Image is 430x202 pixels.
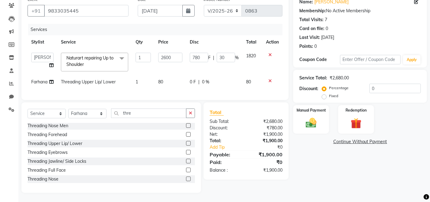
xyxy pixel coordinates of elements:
[297,108,326,113] label: Manual Payment
[132,35,155,49] th: Qty
[242,35,262,49] th: Total
[299,56,340,63] div: Coupon Code
[205,151,246,158] div: Payable:
[205,131,246,138] div: Net:
[299,86,318,92] div: Discount:
[66,55,114,67] span: Naturart repairing Up to Shoulder
[28,140,82,147] div: Threading Upper Lip/ Lower
[321,34,334,41] div: [DATE]
[246,79,251,85] span: 80
[57,35,132,49] th: Service
[299,43,313,50] div: Points:
[346,108,367,113] label: Redemption
[403,55,421,64] button: Apply
[28,149,68,156] div: Threading Eyebrows
[235,55,239,61] span: %
[208,55,211,61] span: F
[158,79,163,85] span: 80
[190,79,196,85] span: 0 F
[28,35,57,49] th: Stylist
[299,75,327,81] div: Service Total:
[294,139,426,145] a: Continue Without Payment
[329,85,349,91] label: Percentage
[28,5,45,17] button: +91
[340,55,401,64] input: Enter Offer / Coupon Code
[136,79,138,85] span: 1
[155,35,186,49] th: Price
[325,17,327,23] div: 7
[210,109,224,116] span: Total
[31,79,47,85] span: Farhana
[44,5,129,17] input: Search by Name/Mobile/Email/Code
[329,93,338,99] label: Fixed
[84,62,87,67] a: x
[302,117,320,129] img: _cash.svg
[28,176,58,182] div: Threading Nose
[28,167,66,173] div: Threading Full Face
[61,79,116,85] span: Threading Upper Lip/ Lower
[28,123,68,129] div: Threading Nose Men
[314,43,317,50] div: 0
[246,167,287,173] div: ₹1,900.00
[299,17,323,23] div: Total Visits:
[28,131,67,138] div: Threading Forehead
[246,118,287,125] div: ₹2,680.00
[205,138,246,144] div: Total:
[299,25,324,32] div: Card on file:
[330,75,349,81] div: ₹2,680.00
[205,158,246,166] div: Paid:
[202,79,209,85] span: 0 %
[299,34,320,41] div: Last Visit:
[213,55,214,61] span: |
[205,125,246,131] div: Discount:
[347,117,365,130] img: _gift.svg
[205,144,253,151] a: Add Tip
[246,131,287,138] div: ₹1,900.00
[246,125,287,131] div: ₹780.00
[198,79,200,85] span: |
[28,24,287,35] div: Services
[28,158,86,165] div: Threading Jawline/ Side Locks
[299,8,421,14] div: No Active Membership
[246,53,256,59] span: 1820
[262,35,282,49] th: Action
[299,8,326,14] div: Membership:
[205,167,246,173] div: Balance :
[326,25,328,32] div: 0
[246,138,287,144] div: ₹1,900.00
[253,144,287,151] div: ₹0
[111,109,186,118] input: Search or Scan
[186,35,242,49] th: Disc
[205,118,246,125] div: Sub Total:
[246,151,287,158] div: ₹1,900.00
[246,158,287,166] div: ₹0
